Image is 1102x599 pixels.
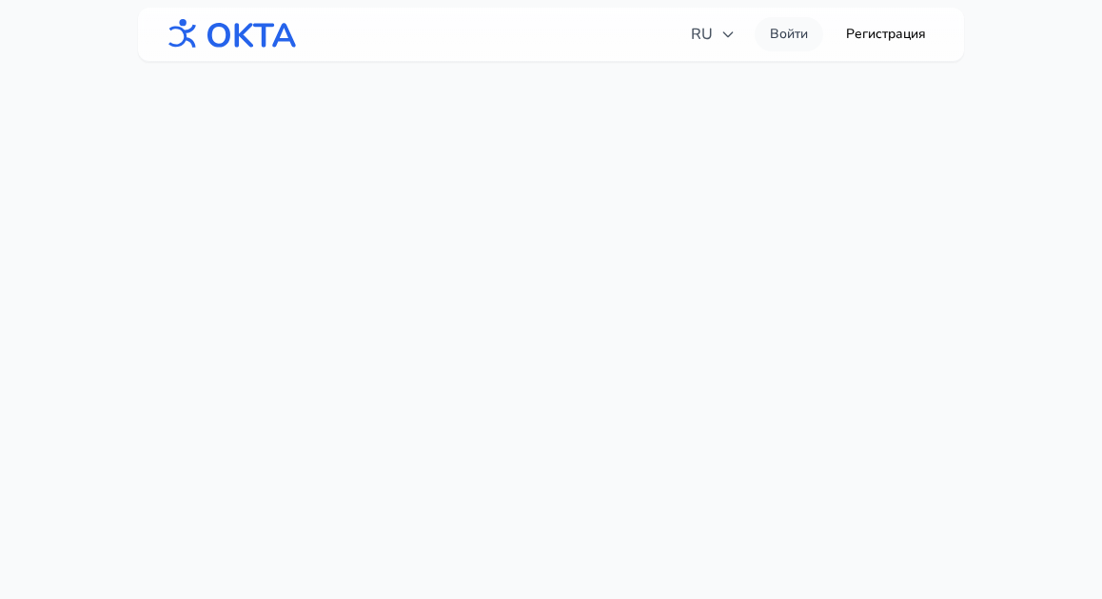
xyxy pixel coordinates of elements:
[679,15,747,53] button: RU
[755,17,823,51] a: Войти
[161,10,298,59] img: OKTA logo
[831,17,941,51] a: Регистрация
[691,23,736,46] span: RU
